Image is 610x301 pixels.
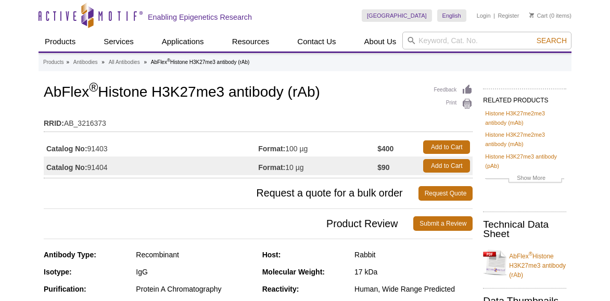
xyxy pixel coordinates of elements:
[485,130,564,149] a: Histone H3K27me2me3 antibody (mAb)
[101,59,105,65] li: »
[73,58,98,67] a: Antibodies
[39,32,82,51] a: Products
[46,163,87,172] strong: Catalog No:
[144,59,147,65] li: »
[358,32,403,51] a: About Us
[537,36,567,45] span: Search
[483,245,566,280] a: AbFlex®Histone H3K27me3 antibody (rAb)
[529,9,571,22] li: (0 items)
[529,12,534,18] img: Your Cart
[136,267,254,277] div: IgG
[423,140,470,154] a: Add to Cart
[413,216,473,231] a: Submit a Review
[533,36,570,45] button: Search
[258,138,377,156] td: 100 µg
[167,58,170,63] sup: ®
[148,12,252,22] h2: Enabling Epigenetics Research
[262,251,281,259] strong: Host:
[529,12,548,19] a: Cart
[291,32,342,51] a: Contact Us
[66,59,69,65] li: »
[43,58,63,67] a: Products
[477,12,491,19] a: Login
[483,220,566,239] h2: Technical Data Sheet
[354,267,473,277] div: 17 kDa
[258,144,285,153] strong: Format:
[377,144,393,153] strong: $400
[44,156,258,175] td: 91404
[262,268,325,276] strong: Molecular Weight:
[44,251,96,259] strong: Antibody Type:
[258,156,377,175] td: 10 µg
[44,119,64,128] strong: RRID:
[97,32,140,51] a: Services
[418,186,473,201] a: Request Quote
[362,9,432,22] a: [GEOGRAPHIC_DATA]
[44,268,72,276] strong: Isotype:
[434,84,473,96] a: Feedback
[402,32,571,49] input: Keyword, Cat. No.
[437,9,466,22] a: English
[156,32,210,51] a: Applications
[354,284,473,294] div: Human, Wide Range Predicted
[44,186,418,201] span: Request a quote for a bulk order
[485,109,564,127] a: Histone H3K27me2me3 antibody (mAb)
[136,250,254,259] div: Recombinant
[151,59,250,65] li: AbFlex Histone H3K27me3 antibody (rAb)
[109,58,140,67] a: All Antibodies
[262,285,299,293] strong: Reactivity:
[483,88,566,107] h2: RELATED PRODUCTS
[258,163,285,172] strong: Format:
[354,250,473,259] div: Rabbit
[44,138,258,156] td: 91403
[44,112,473,129] td: AB_3216373
[377,163,389,172] strong: $90
[485,173,564,185] a: Show More
[226,32,276,51] a: Resources
[44,216,413,231] span: Product Review
[89,81,98,94] sup: ®
[498,12,519,19] a: Register
[44,84,473,102] h1: AbFlex Histone H3K27me3 antibody (rAb)
[46,144,87,153] strong: Catalog No:
[434,98,473,110] a: Print
[136,284,254,294] div: Protein A Chromatography
[529,251,532,257] sup: ®
[485,152,564,171] a: Histone H3K27me3 antibody (pAb)
[423,159,470,173] a: Add to Cart
[44,285,86,293] strong: Purification:
[493,9,495,22] li: |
